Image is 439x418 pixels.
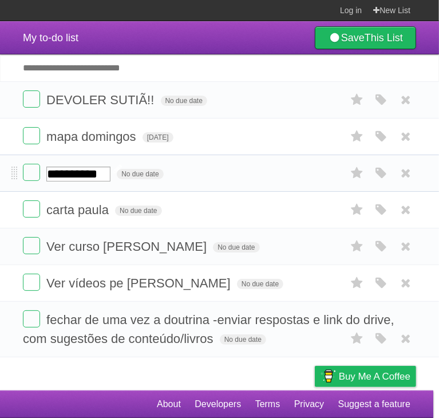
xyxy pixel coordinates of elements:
[213,242,259,253] span: No due date
[315,26,416,49] a: SaveThis List
[46,276,234,290] span: Ver vídeos pe [PERSON_NAME]
[115,206,161,216] span: No due date
[237,279,283,289] span: No due date
[46,129,139,144] span: mapa domingos
[346,237,368,256] label: Star task
[346,329,368,348] label: Star task
[46,93,157,107] span: DEVOLER SUTIÃ!!
[220,334,266,345] span: No due date
[315,366,416,387] a: Buy me a coffee
[23,313,394,346] span: fechar de uma vez a doutrina -enviar respostas e link do drive, com sugestões de conteúdo/livros
[157,393,181,415] a: About
[195,393,241,415] a: Developers
[339,366,410,387] span: Buy me a coffee
[23,200,40,218] label: Done
[23,274,40,291] label: Done
[294,393,324,415] a: Privacy
[46,239,209,254] span: Ver curso [PERSON_NAME]
[143,132,173,143] span: [DATE]
[161,96,207,106] span: No due date
[346,200,368,219] label: Star task
[117,169,163,179] span: No due date
[23,237,40,254] label: Done
[346,164,368,183] label: Star task
[346,127,368,146] label: Star task
[255,393,280,415] a: Terms
[23,127,40,144] label: Done
[321,366,336,386] img: Buy me a coffee
[365,32,403,44] b: This List
[23,32,78,44] span: My to-do list
[23,90,40,108] label: Done
[23,164,40,181] label: Done
[346,90,368,109] label: Star task
[346,274,368,293] label: Star task
[46,203,112,217] span: carta paula
[338,393,410,415] a: Suggest a feature
[23,310,40,328] label: Done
